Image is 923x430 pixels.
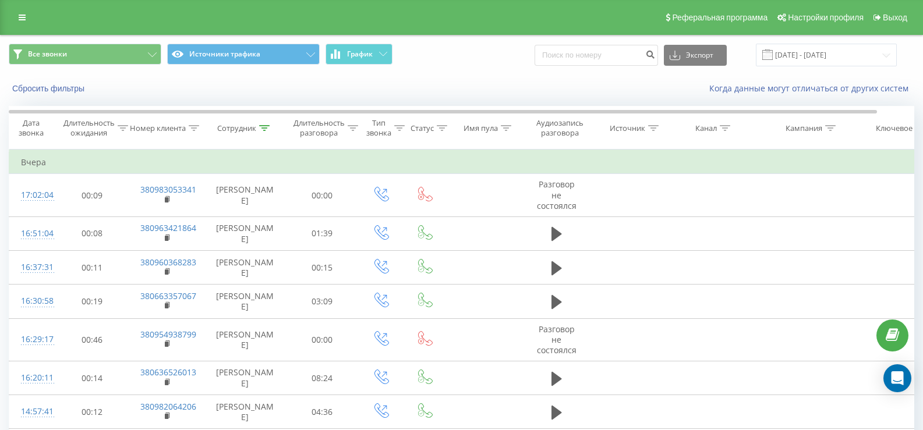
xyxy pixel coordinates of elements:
a: 380636526013 [140,367,196,378]
td: [PERSON_NAME] [204,285,286,318]
td: 00:14 [56,361,129,395]
div: 16:29:17 [21,328,44,351]
span: Настройки профиля [788,13,864,22]
td: [PERSON_NAME] [204,395,286,429]
td: 00:00 [286,318,359,361]
div: Сотрудник [217,123,256,133]
td: 00:12 [56,395,129,429]
a: 380982064206 [140,401,196,412]
div: Open Intercom Messenger [883,364,911,392]
div: Длительность разговора [293,118,345,138]
td: 00:11 [56,251,129,285]
button: Все звонки [9,44,161,65]
td: 00:00 [286,174,359,217]
div: Длительность ожидания [63,118,115,138]
div: Тип звонка [366,118,391,138]
div: 14:57:41 [21,400,44,423]
span: Выход [883,13,907,22]
div: 16:37:31 [21,256,44,279]
div: Кампания [786,123,822,133]
div: Имя пула [464,123,498,133]
a: 380960368283 [140,257,196,268]
button: Сбросить фильтры [9,83,90,94]
div: Статус [411,123,434,133]
button: Источники трафика [167,44,320,65]
div: Дата звонка [9,118,52,138]
a: 380663357067 [140,290,196,301]
td: [PERSON_NAME] [204,216,286,250]
div: Канал [695,123,717,133]
div: Источник [610,123,645,133]
div: 17:02:04 [21,184,44,207]
td: 03:09 [286,285,359,318]
td: [PERSON_NAME] [204,318,286,361]
button: Экспорт [664,45,727,66]
td: 00:19 [56,285,129,318]
td: 00:15 [286,251,359,285]
button: График [326,44,392,65]
input: Поиск по номеру [535,45,658,66]
td: 04:36 [286,395,359,429]
div: Номер клиента [130,123,186,133]
div: 16:30:58 [21,290,44,312]
td: 00:09 [56,174,129,217]
td: 01:39 [286,216,359,250]
td: [PERSON_NAME] [204,251,286,285]
a: 380983053341 [140,184,196,195]
div: 16:51:04 [21,222,44,245]
span: График [347,50,373,58]
td: [PERSON_NAME] [204,174,286,217]
div: 16:20:11 [21,367,44,389]
span: Все звонки [28,49,67,59]
span: Реферальная программа [672,13,768,22]
td: 00:08 [56,216,129,250]
a: Когда данные могут отличаться от других систем [709,83,914,94]
td: 00:46 [56,318,129,361]
td: 08:24 [286,361,359,395]
td: [PERSON_NAME] [204,361,286,395]
div: Аудиозапись разговора [532,118,588,138]
a: 380963421864 [140,222,196,233]
span: Разговор не состоялся [537,179,577,211]
a: 380954938799 [140,329,196,340]
span: Разговор не состоялся [537,324,577,356]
